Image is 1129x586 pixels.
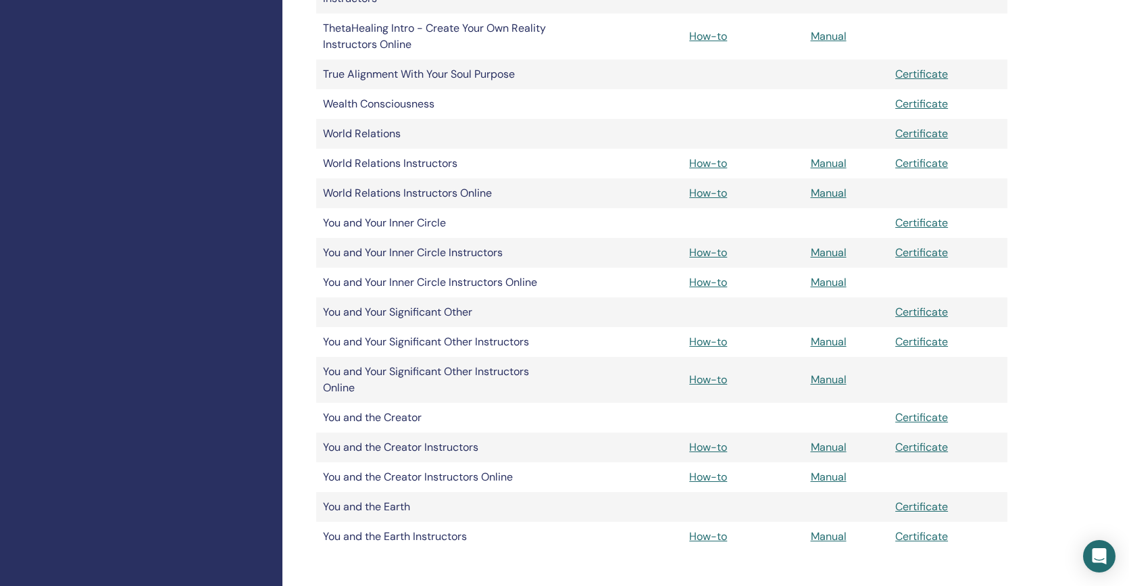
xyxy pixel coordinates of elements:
[895,305,948,319] a: Certificate
[316,297,559,327] td: You and Your Significant Other
[316,268,559,297] td: You and Your Inner Circle Instructors Online
[316,149,559,178] td: World Relations Instructors
[316,327,559,357] td: You and Your Significant Other Instructors
[689,372,727,387] a: How-to
[895,97,948,111] a: Certificate
[689,186,727,200] a: How-to
[689,29,727,43] a: How-to
[316,522,559,552] td: You and the Earth Instructors
[895,335,948,349] a: Certificate
[316,238,559,268] td: You and Your Inner Circle Instructors
[811,29,847,43] a: Manual
[316,178,559,208] td: World Relations Instructors Online
[689,156,727,170] a: How-to
[316,403,559,433] td: You and the Creator
[811,372,847,387] a: Manual
[895,156,948,170] a: Certificate
[811,529,847,543] a: Manual
[316,119,559,149] td: World Relations
[895,126,948,141] a: Certificate
[895,499,948,514] a: Certificate
[811,186,847,200] a: Manual
[895,529,948,543] a: Certificate
[895,216,948,230] a: Certificate
[895,67,948,81] a: Certificate
[811,335,847,349] a: Manual
[689,335,727,349] a: How-to
[316,433,559,462] td: You and the Creator Instructors
[316,14,559,59] td: ThetaHealing Intro - Create Your Own Reality Instructors Online
[895,410,948,424] a: Certificate
[316,89,559,119] td: Wealth Consciousness
[689,275,727,289] a: How-to
[1083,540,1115,572] div: Open Intercom Messenger
[689,440,727,454] a: How-to
[811,440,847,454] a: Manual
[316,357,559,403] td: You and Your Significant Other Instructors Online
[811,275,847,289] a: Manual
[689,470,727,484] a: How-to
[316,462,559,492] td: You and the Creator Instructors Online
[811,156,847,170] a: Manual
[689,529,727,543] a: How-to
[316,492,559,522] td: You and the Earth
[689,245,727,260] a: How-to
[895,440,948,454] a: Certificate
[316,59,559,89] td: True Alignment With Your Soul Purpose
[811,470,847,484] a: Manual
[316,208,559,238] td: You and Your Inner Circle
[811,245,847,260] a: Manual
[895,245,948,260] a: Certificate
